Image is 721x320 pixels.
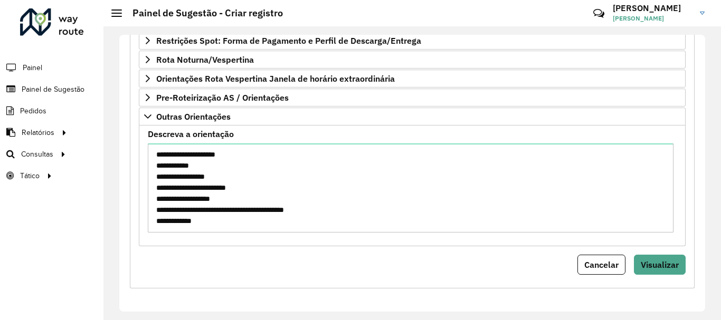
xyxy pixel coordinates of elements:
[139,32,686,50] a: Restrições Spot: Forma de Pagamento e Perfil de Descarga/Entrega
[139,89,686,106] a: Pre-Roteirização AS / Orientações
[613,3,692,13] h3: [PERSON_NAME]
[139,125,686,246] div: Outras Orientações
[156,74,395,83] span: Orientações Rota Vespertina Janela de horário extraordinária
[156,112,231,121] span: Outras Orientações
[577,255,625,275] button: Cancelar
[21,149,53,160] span: Consultas
[20,170,40,181] span: Tático
[156,55,254,64] span: Rota Noturna/Vespertina
[20,105,46,117] span: Pedidos
[22,127,54,138] span: Relatórios
[122,7,283,19] h2: Painel de Sugestão - Criar registro
[156,93,289,102] span: Pre-Roteirização AS / Orientações
[23,62,42,73] span: Painel
[587,2,610,25] a: Contato Rápido
[148,128,234,140] label: Descreva a orientação
[584,259,619,270] span: Cancelar
[641,259,679,270] span: Visualizar
[139,70,686,88] a: Orientações Rota Vespertina Janela de horário extraordinária
[613,14,692,23] span: [PERSON_NAME]
[22,84,84,95] span: Painel de Sugestão
[139,108,686,125] a: Outras Orientações
[139,51,686,69] a: Rota Noturna/Vespertina
[634,255,686,275] button: Visualizar
[156,36,421,45] span: Restrições Spot: Forma de Pagamento e Perfil de Descarga/Entrega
